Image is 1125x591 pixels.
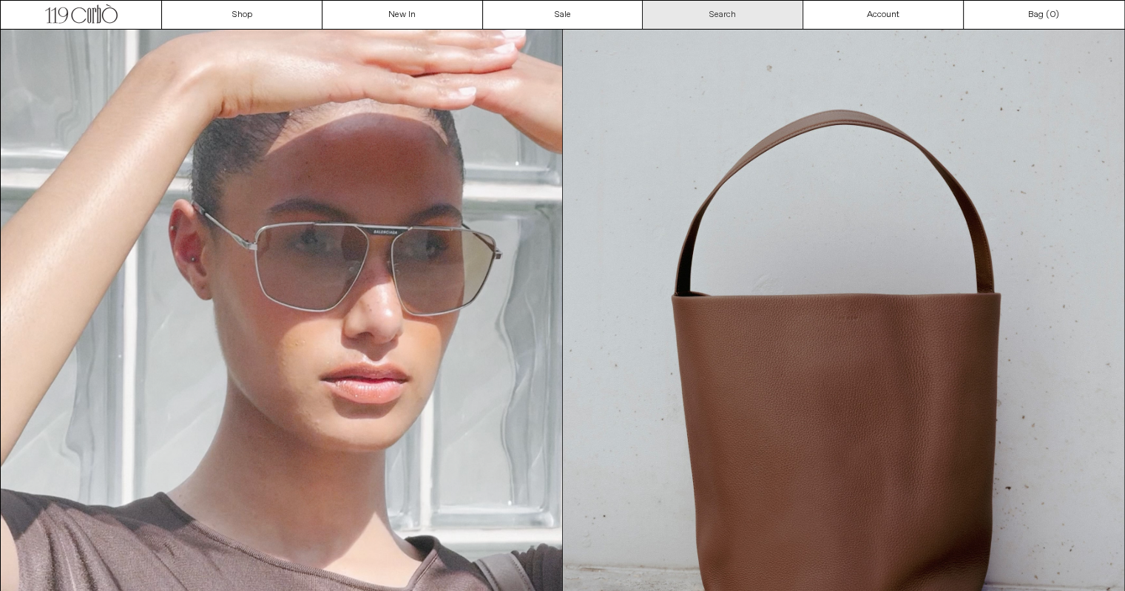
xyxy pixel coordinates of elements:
[803,1,964,29] a: Account
[322,1,483,29] a: New In
[1050,9,1055,21] span: 0
[964,1,1124,29] a: Bag ()
[1050,8,1059,21] span: )
[483,1,643,29] a: Sale
[643,1,803,29] a: Search
[162,1,322,29] a: Shop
